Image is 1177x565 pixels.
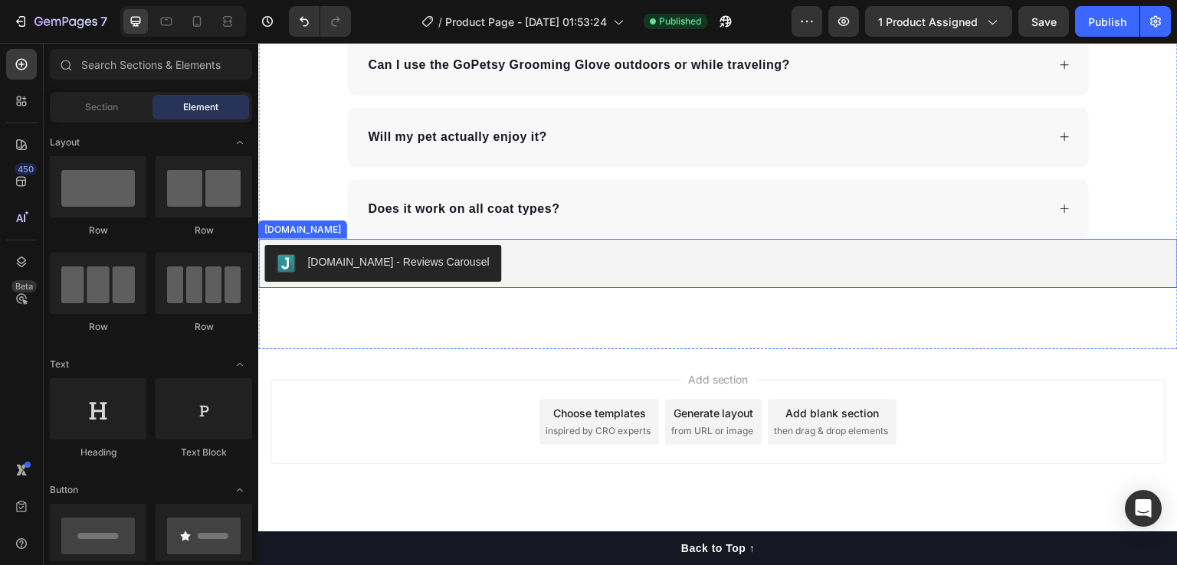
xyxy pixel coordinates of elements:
input: Search Sections & Elements [50,49,252,80]
button: Publish [1075,6,1139,37]
span: from URL or image [413,381,495,395]
div: Row [156,320,252,334]
div: Row [156,224,252,237]
span: then drag & drop elements [516,381,630,395]
span: Product Page - [DATE] 01:53:24 [445,14,607,30]
span: Text [50,358,69,371]
div: Heading [50,446,146,459]
div: 450 [15,163,37,175]
span: Toggle open [228,352,252,377]
span: Save [1031,15,1057,28]
span: / [438,14,442,30]
span: 1 product assigned [878,14,978,30]
span: Add section [424,328,497,345]
span: Toggle open [228,130,252,155]
span: Button [50,483,78,497]
div: Back to Top ↑ [423,498,497,514]
span: inspired by CRO experts [287,381,392,395]
span: Section [85,100,118,114]
div: Row [50,224,146,237]
iframe: Design area [258,43,1177,565]
div: Add blank section [527,362,621,378]
div: Text Block [156,446,252,459]
div: Row [50,320,146,334]
span: Published [659,15,701,28]
button: Save [1018,6,1069,37]
span: Element [183,100,218,114]
button: 1 product assigned [865,6,1012,37]
p: 7 [100,12,107,31]
span: Layout [50,136,80,149]
div: Beta [11,280,37,292]
div: Publish [1088,14,1126,30]
div: Undo/Redo [289,6,351,37]
div: Choose templates [295,362,388,378]
button: 7 [6,6,114,37]
span: Toggle open [228,478,252,502]
div: Generate layout [415,362,496,378]
div: Open Intercom Messenger [1125,490,1162,527]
